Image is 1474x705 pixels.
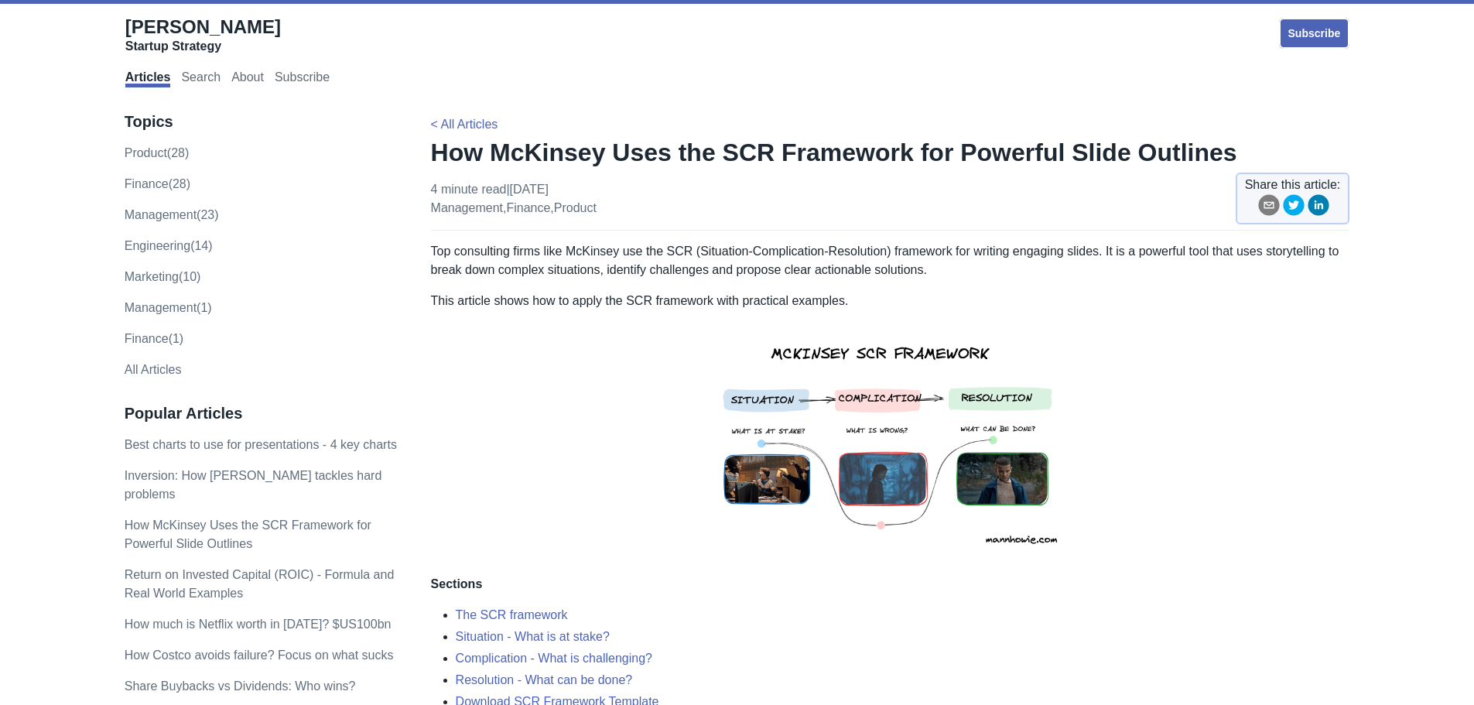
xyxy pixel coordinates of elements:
a: Complication - What is challenging? [456,652,652,665]
div: Startup Strategy [125,39,281,54]
p: This article shows how to apply the SCR framework with practical examples. [431,292,1350,310]
a: finance(28) [125,177,190,190]
h3: Topics [125,112,398,132]
a: marketing(10) [125,270,201,283]
a: management [431,201,503,214]
a: [PERSON_NAME]Startup Strategy [125,15,281,54]
a: engineering(14) [125,239,213,252]
a: Articles [125,70,171,87]
span: Share this article: [1245,176,1341,194]
a: product [554,201,597,214]
button: twitter [1283,194,1305,221]
a: Subscribe [275,70,330,87]
strong: Sections [431,577,483,590]
a: product(28) [125,146,190,159]
a: Best charts to use for presentations - 4 key charts [125,438,397,451]
a: < All Articles [431,118,498,131]
a: Resolution - What can be done? [456,673,633,686]
button: email [1258,194,1280,221]
a: Share Buybacks vs Dividends: Who wins? [125,679,356,693]
a: finance [506,201,550,214]
button: linkedin [1308,194,1329,221]
span: [PERSON_NAME] [125,16,281,37]
p: Top consulting firms like McKinsey use the SCR (Situation-Complication-Resolution) framework for ... [431,242,1350,279]
img: mckinsey scr framework [700,323,1081,563]
a: Management(1) [125,301,212,314]
p: 4 minute read | [DATE] , , [431,180,597,217]
a: The SCR framework [456,608,568,621]
a: Finance(1) [125,332,183,345]
a: How Costco avoids failure? Focus on what sucks [125,649,394,662]
a: Return on Invested Capital (ROIC) - Formula and Real World Examples [125,568,395,600]
a: Subscribe [1279,18,1350,49]
a: How McKinsey Uses the SCR Framework for Powerful Slide Outlines [125,518,371,550]
a: Search [181,70,221,87]
a: Situation - What is at stake? [456,630,610,643]
a: Inversion: How [PERSON_NAME] tackles hard problems [125,469,382,501]
a: management(23) [125,208,219,221]
a: All Articles [125,363,182,376]
a: About [231,70,264,87]
a: How much is Netflix worth in [DATE]? $US100bn [125,618,392,631]
h1: How McKinsey Uses the SCR Framework for Powerful Slide Outlines [431,137,1350,168]
h3: Popular Articles [125,404,398,423]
